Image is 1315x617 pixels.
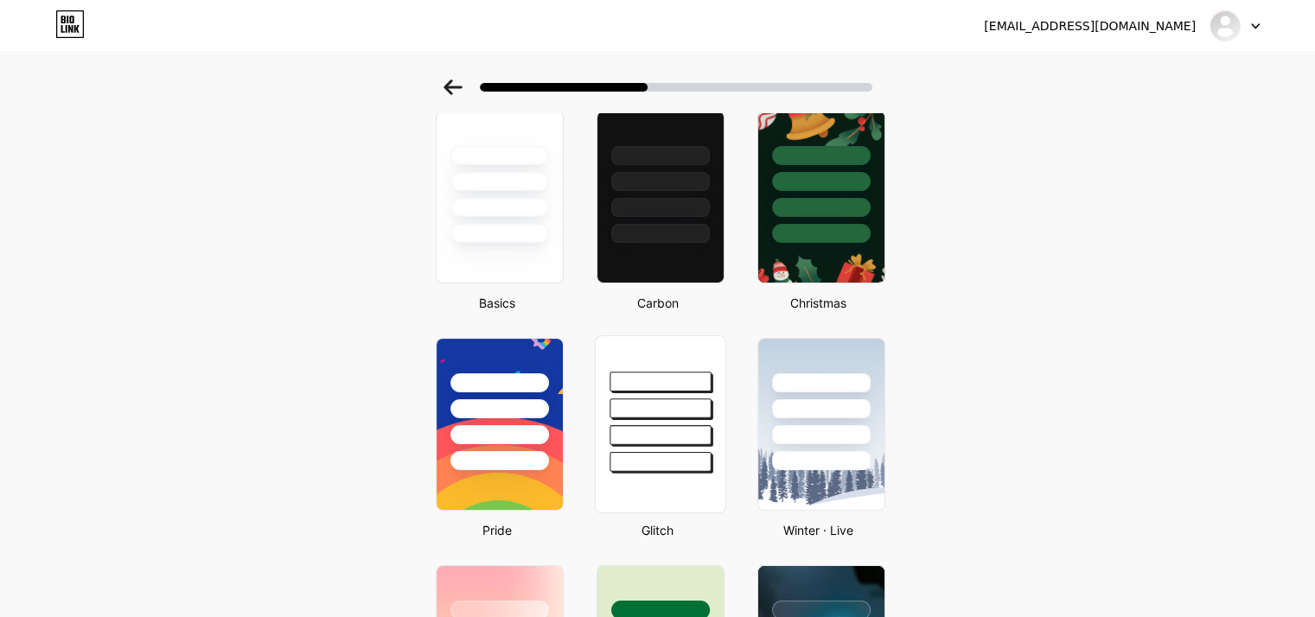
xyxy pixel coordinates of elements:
div: Basics [431,294,564,312]
div: Pride [431,521,564,539]
div: Glitch [591,521,725,539]
div: Winter · Live [752,521,885,539]
div: [EMAIL_ADDRESS][DOMAIN_NAME] [984,17,1196,35]
div: Christmas [752,294,885,312]
img: virtuscasalgrande [1209,10,1242,42]
div: Carbon [591,294,725,312]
